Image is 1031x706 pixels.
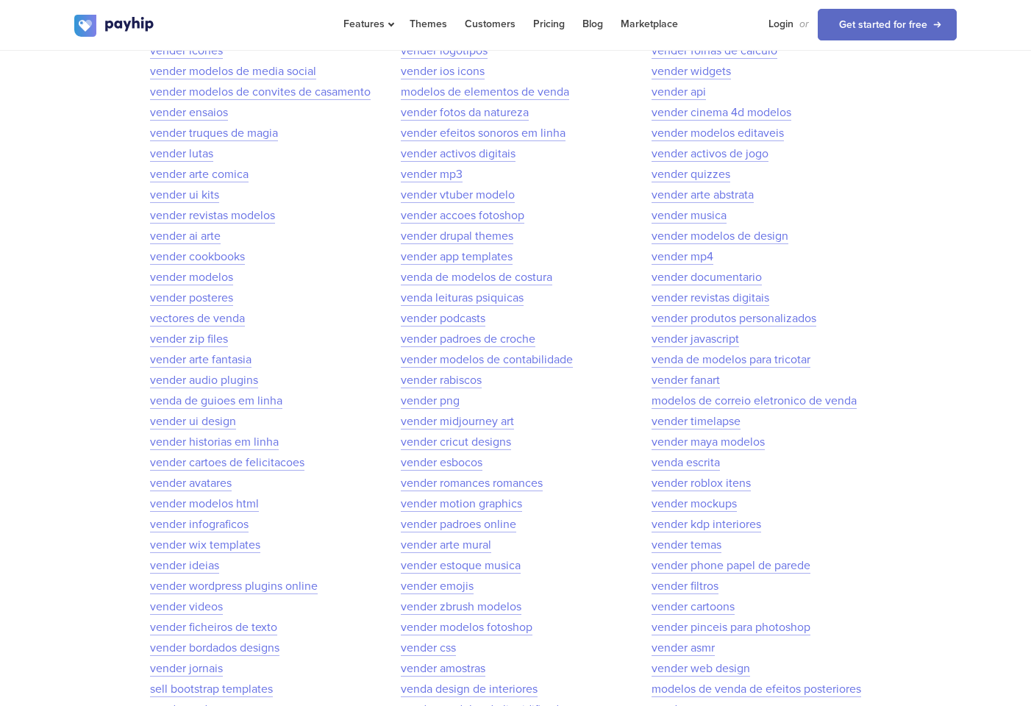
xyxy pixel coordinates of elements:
[401,64,485,79] a: vender ios icons
[652,414,741,429] a: vender timelapse
[401,208,524,224] a: vender accoes fotoshop
[150,496,259,512] a: vender modelos html
[150,352,251,368] a: vender arte fantasia
[150,85,371,100] a: vender modelos de convites de casamento
[150,558,219,574] a: vender ideias
[401,249,513,265] a: vender app templates
[150,476,232,491] a: vender avatares
[652,352,810,368] a: venda de modelos para tricotar
[343,18,392,30] span: Features
[401,332,535,347] a: vender padroes de croche
[401,167,463,182] a: vender mp3
[652,126,784,141] a: vender modelos editaveis
[401,188,515,203] a: vender vtuber modelo
[401,311,485,327] a: vender podcasts
[652,270,762,285] a: vender documentario
[652,167,730,182] a: vender quizzes
[150,393,282,409] a: venda de guioes em linha
[652,208,727,224] a: vender musica
[401,352,573,368] a: vender modelos de contabilidade
[652,43,777,59] a: vender folhas de calculo
[652,290,769,306] a: vender revistas digitais
[652,620,810,635] a: vender pinceis para photoshop
[401,414,514,429] a: vender midjourney art
[401,146,515,162] a: vender activos digitais
[652,476,751,491] a: vender roblox itens
[401,476,543,491] a: vender romances romances
[150,270,233,285] a: vender modelos
[150,373,258,388] a: vender audio plugins
[401,496,522,512] a: vender motion graphics
[150,414,236,429] a: vender ui design
[652,188,754,203] a: vender arte abstrata
[818,9,957,40] a: Get started for free
[150,435,279,450] a: vender historias em linha
[401,290,524,306] a: venda leituras psiquicas
[401,393,460,409] a: vender png
[652,373,720,388] a: vender fanart
[652,249,713,265] a: vender mp4
[150,517,249,532] a: vender infograficos
[652,599,735,615] a: vender cartoons
[150,661,223,677] a: vender jornais
[401,517,516,532] a: vender padroes online
[652,661,750,677] a: vender web design
[150,43,223,59] a: vender icones
[401,641,456,656] a: vender css
[150,249,245,265] a: vender cookbooks
[150,620,277,635] a: vender ficheiros de texto
[652,435,765,450] a: vender maya modelos
[652,558,810,574] a: vender phone papel de parede
[652,146,768,162] a: vender activos de jogo
[652,496,737,512] a: vender mockups
[150,188,219,203] a: vender ui kits
[401,455,482,471] a: vender esbocos
[401,435,511,450] a: vender cricut designs
[150,146,213,162] a: vender lutas
[150,579,318,594] a: vender wordpress plugins online
[401,85,569,100] a: modelos de elementos de venda
[150,126,278,141] a: vender truques de magia
[150,105,228,121] a: vender ensaios
[401,620,532,635] a: vender modelos fotoshop
[652,393,857,409] a: modelos de correio eletronico de venda
[401,229,513,244] a: vender drupal themes
[150,641,279,656] a: vender bordados designs
[652,641,715,656] a: vender asmr
[150,167,249,182] a: vender arte comica
[150,64,316,79] a: vender modelos de media social
[652,332,739,347] a: vender javascript
[150,599,223,615] a: vender videos
[401,270,552,285] a: venda de modelos de costura
[652,64,731,79] a: vender widgets
[150,290,233,306] a: vender posteres
[401,599,521,615] a: vender zbrush modelos
[652,682,861,697] a: modelos de venda de efeitos posteriores
[401,126,566,141] a: vender efeitos sonoros em linha
[401,43,488,59] a: vender logotipos
[150,311,245,327] a: vectores de venda
[401,661,485,677] a: vender amostras
[150,682,273,697] a: sell bootstrap templates
[74,15,155,37] img: logo.svg
[401,538,491,553] a: vender arte mural
[652,229,788,244] a: vender modelos de design
[150,455,304,471] a: vender cartoes de felicitacoes
[401,373,482,388] a: vender rabiscos
[401,682,538,697] a: venda design de interiores
[652,85,706,100] a: vender api
[401,558,521,574] a: vender estoque musica
[150,229,221,244] a: vender ai arte
[652,105,791,121] a: vender cinema 4d modelos
[652,311,816,327] a: vender produtos personalizados
[150,332,228,347] a: vender zip files
[401,579,474,594] a: vender emojis
[652,455,720,471] a: venda escrita
[652,579,718,594] a: vender filtros
[652,517,761,532] a: vender kdp interiores
[401,105,529,121] a: vender fotos da natureza
[150,208,275,224] a: vender revistas modelos
[150,538,260,553] a: vender wix templates
[652,538,721,553] a: vender temas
